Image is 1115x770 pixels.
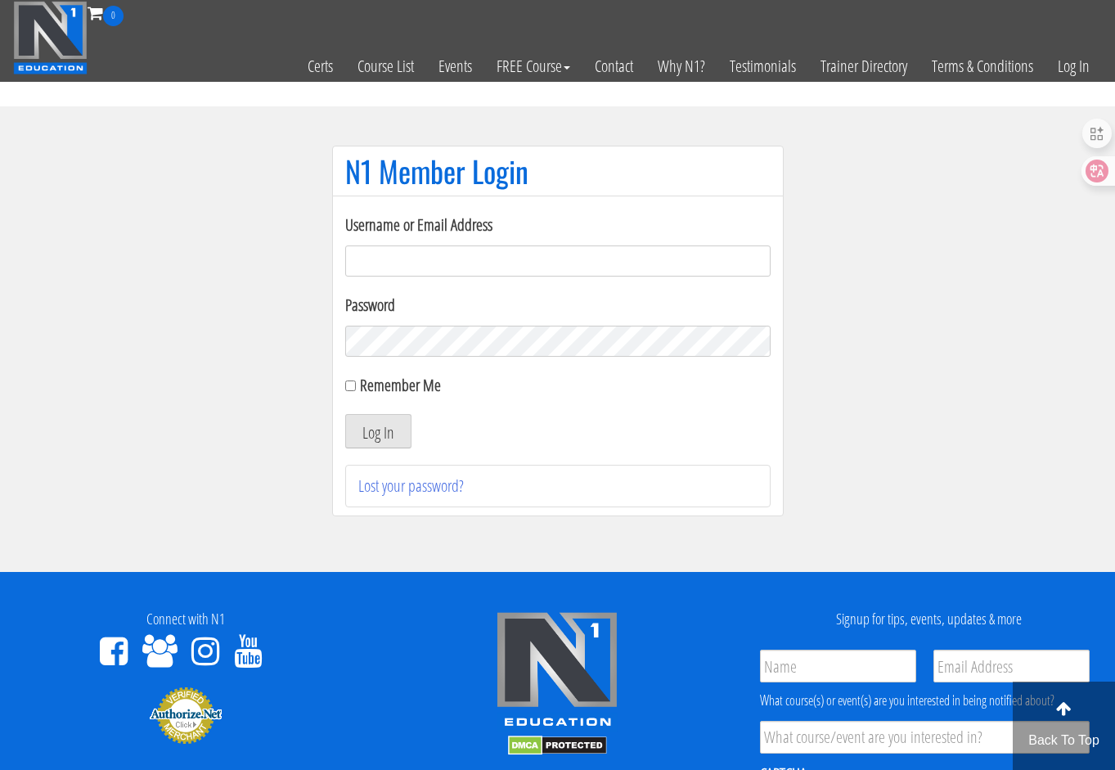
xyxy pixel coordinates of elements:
label: Password [345,293,771,317]
span: 0 [103,6,124,26]
a: Trainer Directory [808,26,919,106]
input: Email Address [933,650,1090,682]
img: n1-edu-logo [496,611,618,732]
img: Authorize.Net Merchant - Click to Verify [149,686,223,745]
h4: Connect with N1 [12,611,359,628]
h4: Signup for tips, events, updates & more [756,611,1103,628]
a: Certs [295,26,345,106]
a: 0 [88,2,124,24]
a: Why N1? [645,26,717,106]
img: DMCA.com Protection Status [508,736,607,755]
input: What course/event are you interested in? [760,721,1090,754]
div: What course(s) or event(s) are you interested in being notified about? [760,691,1090,710]
img: n1-education [13,1,88,74]
label: Username or Email Address [345,213,771,237]
a: Testimonials [717,26,808,106]
h1: N1 Member Login [345,155,771,187]
label: Remember Me [360,374,441,396]
a: Terms & Conditions [919,26,1045,106]
a: Contact [582,26,645,106]
input: Name [760,650,916,682]
a: Lost your password? [358,475,464,497]
a: Events [426,26,484,106]
a: Course List [345,26,426,106]
a: FREE Course [484,26,582,106]
a: Log In [1045,26,1102,106]
button: Log In [345,414,411,448]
